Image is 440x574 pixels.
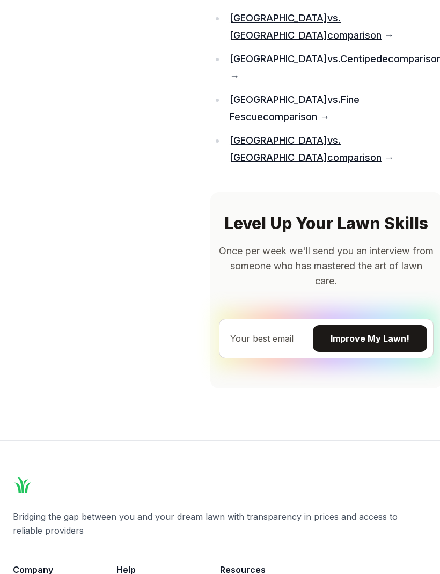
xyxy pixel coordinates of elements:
[219,244,434,289] p: Once per week we'll send you an interview from someone who has mastered the art of lawn care.
[219,319,434,358] input: Your best email
[230,12,382,41] a: [GEOGRAPHIC_DATA]vs.[GEOGRAPHIC_DATA]comparison
[13,510,427,538] p: Bridging the gap between you and your dream lawn with transparency in prices and access to reliab...
[219,214,434,233] h2: Level Up Your Lawn Skills
[230,94,360,122] a: [GEOGRAPHIC_DATA]vs.Fine Fescuecomparison
[313,325,427,352] button: Improve My Lawn!
[230,135,382,163] a: [GEOGRAPHIC_DATA]vs.[GEOGRAPHIC_DATA]comparison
